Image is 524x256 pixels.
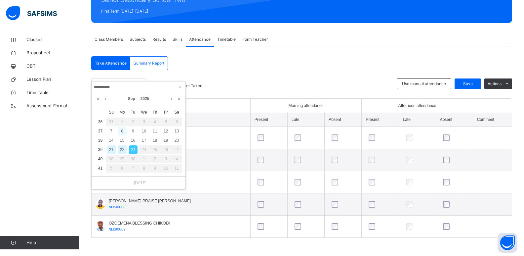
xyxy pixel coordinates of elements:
th: Present [362,113,399,127]
td: September 23, 2025 [128,145,139,154]
td: September 17, 2025 [139,136,149,145]
div: 4 [171,155,182,163]
div: 5 [160,118,171,126]
div: 15 [118,136,127,145]
div: 20 [173,136,181,145]
td: September 3, 2025 [139,117,149,127]
td: August 31, 2025 [106,117,117,127]
th: Wed [139,107,149,117]
div: 3 [139,118,149,126]
th: Fri [160,107,171,117]
div: 11 [171,164,182,173]
span: Form Teacher [242,36,268,42]
a: Last year (Control + left) [95,93,101,104]
th: Mon [117,107,128,117]
span: Time Table [26,89,79,96]
span: Tu [128,109,139,115]
span: We [139,109,149,115]
span: Summary Report [134,60,164,66]
span: Skills [173,36,182,42]
td: September 11, 2025 [149,127,160,136]
td: September 30, 2025 [128,154,139,164]
div: 19 [162,136,170,145]
td: September 6, 2025 [171,117,182,127]
span: Class Members [95,36,123,42]
div: 23 [129,145,138,154]
td: September 2, 2025 [128,117,139,127]
td: September 18, 2025 [149,136,160,145]
td: September 19, 2025 [160,136,171,145]
span: Morning attendance [289,103,324,109]
a: Next month (PageDown) [169,93,174,104]
div: 1 [139,155,149,163]
td: September 5, 2025 [160,117,171,127]
th: Absent [325,113,362,127]
a: Sep [125,93,138,104]
td: September 14, 2025 [106,136,117,145]
td: October 10, 2025 [160,164,171,173]
span: Broadsheet [26,50,79,56]
button: Open asap [498,233,517,253]
span: Actions [488,81,502,87]
span: [PERSON_NAME] PRAISE [PERSON_NAME] [109,198,191,204]
div: 28 [106,155,117,163]
img: safsims [6,6,57,20]
span: Afternoon attendance [398,103,436,109]
span: Assessment Format [26,103,79,109]
td: September 28, 2025 [106,154,117,164]
div: 25 [149,145,160,154]
td: October 8, 2025 [139,164,149,173]
td: September 24, 2025 [139,145,149,154]
div: 5 [106,164,117,173]
span: Take Attendance [95,60,127,66]
div: 9 [129,127,138,135]
td: October 9, 2025 [149,164,160,173]
div: 30 [128,155,139,163]
div: 22 [118,145,127,154]
th: Comment [473,113,512,127]
th: Late [399,113,436,127]
td: September 8, 2025 [117,127,128,136]
div: 2 [128,118,139,126]
td: October 4, 2025 [171,154,182,164]
div: 26 [160,145,171,154]
td: September 10, 2025 [139,127,149,136]
td: October 2, 2025 [149,154,160,164]
span: Subjects [130,36,146,42]
td: October 7, 2025 [128,164,139,173]
span: Results [152,36,166,42]
td: September 29, 2025 [117,154,128,164]
div: 6 [117,164,128,173]
td: 39 [95,145,106,154]
span: Mo [117,109,128,115]
span: Lesson Plan [26,76,79,83]
td: September 9, 2025 [128,127,139,136]
td: September 25, 2025 [149,145,160,154]
div: 7 [128,164,139,173]
td: September 7, 2025 [106,127,117,136]
div: 10 [160,164,171,173]
td: September 20, 2025 [171,136,182,145]
th: Late [287,113,324,127]
div: 3 [160,155,171,163]
span: Use manual attendance [402,81,446,87]
td: October 6, 2025 [117,164,128,173]
td: 37 [95,127,106,136]
div: 31 [106,118,117,126]
td: September 22, 2025 [117,145,128,154]
th: Sun [106,107,117,117]
div: 6 [171,118,182,126]
span: OZOEMENA BLESSING CHIKODI [109,220,170,226]
td: September 21, 2025 [106,145,117,154]
span: Sa [171,109,182,115]
div: 17 [140,136,148,145]
div: 12 [162,127,170,135]
td: September 15, 2025 [117,136,128,145]
td: 38 [95,136,106,145]
span: Th [149,109,160,115]
a: Previous month (PageUp) [103,93,108,104]
td: September 16, 2025 [128,136,139,145]
span: CBT [26,63,79,70]
td: September 12, 2025 [160,127,171,136]
td: September 26, 2025 [160,145,171,154]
